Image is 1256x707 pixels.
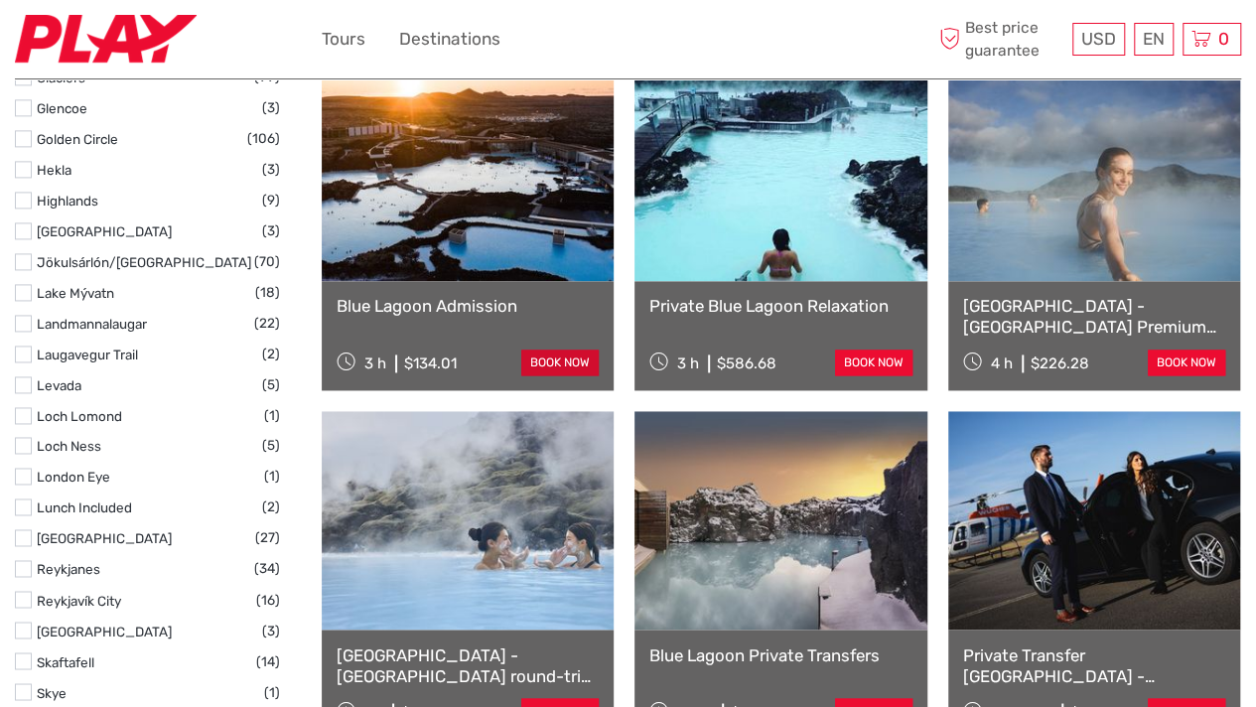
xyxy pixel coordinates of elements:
a: Destinations [399,25,500,54]
a: Loch Ness [37,438,101,454]
a: Lake Mývatn [37,285,114,301]
a: Hekla [37,162,71,178]
a: book now [1148,350,1225,375]
a: [GEOGRAPHIC_DATA] [37,530,172,546]
div: $134.01 [404,354,457,372]
span: (18) [255,281,280,304]
span: (34) [254,557,280,580]
span: (5) [262,373,280,396]
a: [GEOGRAPHIC_DATA] [37,223,172,239]
span: 3 h [677,354,699,372]
a: book now [521,350,599,375]
span: (2) [262,495,280,518]
span: (1) [264,404,280,427]
div: EN [1134,23,1174,56]
a: Reykjavík City [37,592,121,608]
span: (14) [256,649,280,672]
p: We're away right now. Please check back later! [28,35,224,51]
span: (16) [256,588,280,611]
span: (1) [264,680,280,703]
a: Landmannalaugar [37,316,147,332]
a: Glencoe [37,100,87,116]
a: Laugavegur Trail [37,347,138,362]
span: (3) [262,619,280,641]
span: 0 [1215,29,1232,49]
span: (3) [262,96,280,119]
a: Jökulsárlón/[GEOGRAPHIC_DATA] [37,254,251,270]
span: USD [1081,29,1116,49]
a: Loch Lomond [37,408,122,424]
a: Lunch Included [37,499,132,515]
a: Private Blue Lagoon Relaxation [649,296,911,316]
a: [GEOGRAPHIC_DATA] - [GEOGRAPHIC_DATA] Premium including admission [963,296,1225,337]
span: (70) [254,250,280,273]
a: Blue Lagoon Admission [337,296,599,316]
button: Open LiveChat chat widget [228,31,252,55]
span: (2) [262,343,280,365]
div: $586.68 [717,354,776,372]
a: Skaftafell [37,653,94,669]
a: Private Transfer [GEOGRAPHIC_DATA] - [GEOGRAPHIC_DATA] - [GEOGRAPHIC_DATA] [963,644,1225,685]
span: Best price guarantee [934,17,1067,61]
span: (1) [264,465,280,488]
a: Skye [37,684,67,700]
span: (27) [255,526,280,549]
a: Highlands [37,193,98,209]
span: 4 h [991,354,1013,372]
a: [GEOGRAPHIC_DATA] - [GEOGRAPHIC_DATA] round-trip transfer [337,644,599,685]
img: 2467-7e1744d7-2434-4362-8842-68c566c31c52_logo_small.jpg [15,15,197,64]
span: (9) [262,189,280,212]
a: Blue Lagoon Private Transfers [649,644,911,664]
span: 3 h [364,354,386,372]
a: Reykjanes [37,561,100,577]
a: Levada [37,377,81,393]
span: (106) [247,127,280,150]
span: (5) [262,434,280,457]
span: (3) [262,219,280,242]
a: book now [835,350,912,375]
a: Tours [322,25,365,54]
span: (22) [254,312,280,335]
span: (3) [262,158,280,181]
a: Golden Circle [37,131,118,147]
a: London Eye [37,469,110,485]
div: $226.28 [1031,354,1089,372]
a: [GEOGRAPHIC_DATA] [37,623,172,638]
